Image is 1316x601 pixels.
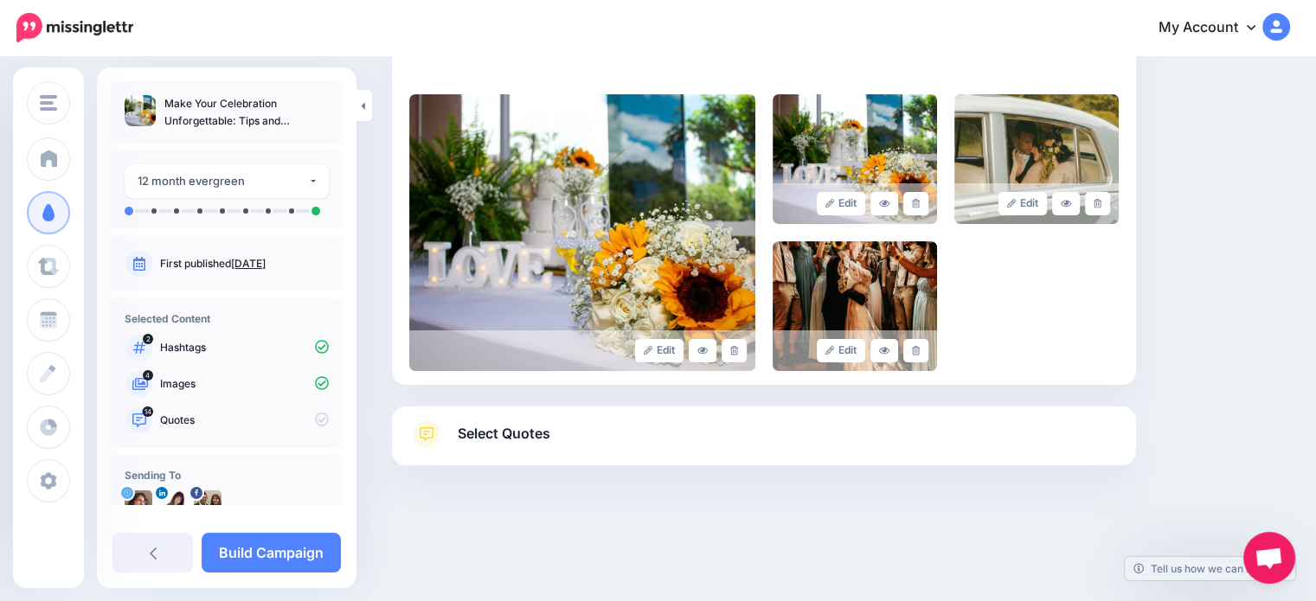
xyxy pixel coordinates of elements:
[817,339,866,362] a: Edit
[231,257,266,270] a: [DATE]
[635,339,684,362] a: Edit
[143,334,153,344] span: 2
[40,95,57,111] img: menu.png
[773,241,937,371] img: 5e5f30b35a526a88ea00fbb9772ca138_large.jpg
[817,192,866,215] a: Edit
[160,256,329,272] p: First published
[1243,532,1295,584] div: Open chat
[143,370,153,380] span: 4
[164,95,329,130] p: Make Your Celebration Unforgettable: Tips and Inspiration for Your Wedding Reception
[125,490,152,518] img: 8fVX9xhV-1030.jpg
[159,490,187,518] img: 1516360853059-36439.png
[16,13,133,42] img: Missinglettr
[125,95,156,126] img: 8656157e5874f351f9a7ab09fdd86ee3_thumb.jpg
[125,469,329,482] h4: Sending To
[194,490,221,518] img: 12936747_1161812117171759_1944406923517990801_n-bsa9643.jpg
[409,94,755,371] img: 8656157e5874f351f9a7ab09fdd86ee3_large.jpg
[1141,7,1290,49] a: My Account
[998,192,1048,215] a: Edit
[954,94,1119,224] img: 47fbe374333f358d149bff78a6fd81a9_large.jpg
[160,340,329,355] p: Hashtags
[160,412,329,428] p: Quotes
[160,376,329,392] p: Images
[458,422,550,445] span: Select Quotes
[1125,557,1295,580] a: Tell us how we can improve
[773,94,937,224] img: ff360ed535e62c7f4281d4576bd8f82f_large.jpg
[125,164,329,198] button: 12 month evergreen
[409,420,1119,465] a: Select Quotes
[125,312,329,325] h4: Selected Content
[138,171,308,191] div: 12 month evergreen
[143,406,154,417] span: 14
